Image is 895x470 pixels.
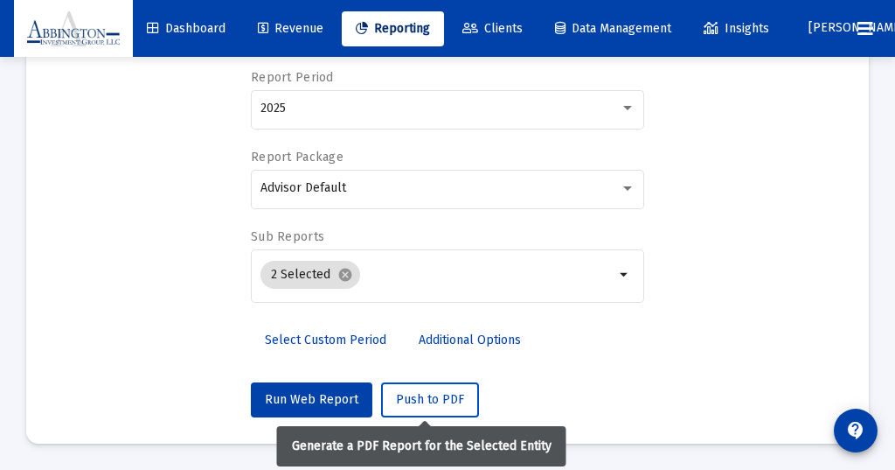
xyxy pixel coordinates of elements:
a: Reporting [342,11,444,46]
mat-icon: cancel [337,267,353,283]
span: Additional Options [419,333,521,347]
span: Reporting [356,21,430,36]
span: Select Custom Period [265,333,386,347]
span: Clients [462,21,523,36]
span: Advisor Default [260,180,346,195]
span: Push to PDF [396,392,464,407]
mat-icon: arrow_drop_down [614,264,635,285]
mat-chip: 2 Selected [260,261,360,289]
a: Insights [690,11,783,46]
a: Revenue [244,11,337,46]
span: Revenue [258,21,323,36]
a: Data Management [541,11,685,46]
span: Run Web Report [265,392,358,407]
button: Run Web Report [251,382,372,417]
img: Dashboard [27,11,120,46]
button: [PERSON_NAME] [787,11,843,46]
label: Sub Reports [251,229,324,244]
button: Push to PDF [381,382,479,417]
a: Clients [448,11,537,46]
span: Data Management [555,21,671,36]
a: Dashboard [133,11,239,46]
label: Report Period [251,70,334,85]
span: Insights [704,21,769,36]
span: Dashboard [147,21,225,36]
mat-chip-list: Selection [260,257,614,292]
mat-icon: contact_support [845,420,866,441]
span: 2025 [260,101,286,116]
label: Report Package [251,150,343,165]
